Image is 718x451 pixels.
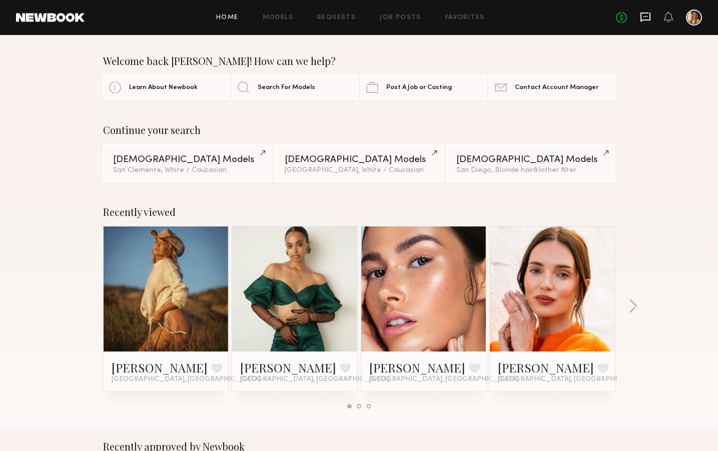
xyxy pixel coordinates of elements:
[240,375,389,383] span: [GEOGRAPHIC_DATA], [GEOGRAPHIC_DATA]
[258,84,315,91] span: Search For Models
[533,167,576,173] span: & 1 other filter
[113,167,262,174] div: San Clemente, White / Caucasian
[129,84,198,91] span: Learn About Newbook
[112,359,208,375] a: [PERSON_NAME]
[113,155,262,164] div: [DEMOGRAPHIC_DATA] Models
[456,155,605,164] div: [DEMOGRAPHIC_DATA] Models
[275,144,443,182] a: [DEMOGRAPHIC_DATA] Models[GEOGRAPHIC_DATA], White / Caucasian
[112,375,261,383] span: [GEOGRAPHIC_DATA], [GEOGRAPHIC_DATA]
[498,359,594,375] a: [PERSON_NAME]
[369,375,518,383] span: [GEOGRAPHIC_DATA], [GEOGRAPHIC_DATA]
[369,359,465,375] a: [PERSON_NAME]
[515,84,598,91] span: Contact Account Manager
[103,124,615,136] div: Continue your search
[285,167,433,174] div: [GEOGRAPHIC_DATA], White / Caucasian
[446,144,615,182] a: [DEMOGRAPHIC_DATA] ModelsSan Diego, Blonde hair&1other filter
[103,55,615,67] div: Welcome back [PERSON_NAME]! How can we help?
[445,14,485,21] a: Favorites
[263,14,293,21] a: Models
[103,206,615,218] div: Recently viewed
[285,155,433,164] div: [DEMOGRAPHIC_DATA] Models
[240,359,336,375] a: [PERSON_NAME]
[380,14,421,21] a: Job Posts
[489,75,615,100] a: Contact Account Manager
[360,75,486,100] a: Post A Job or Casting
[456,167,605,174] div: San Diego, Blonde hair
[232,75,358,100] a: Search For Models
[103,144,272,182] a: [DEMOGRAPHIC_DATA] ModelsSan Clemente, White / Caucasian
[103,75,229,100] a: Learn About Newbook
[498,375,647,383] span: [GEOGRAPHIC_DATA], [GEOGRAPHIC_DATA]
[386,84,452,91] span: Post A Job or Casting
[216,14,239,21] a: Home
[317,14,356,21] a: Requests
